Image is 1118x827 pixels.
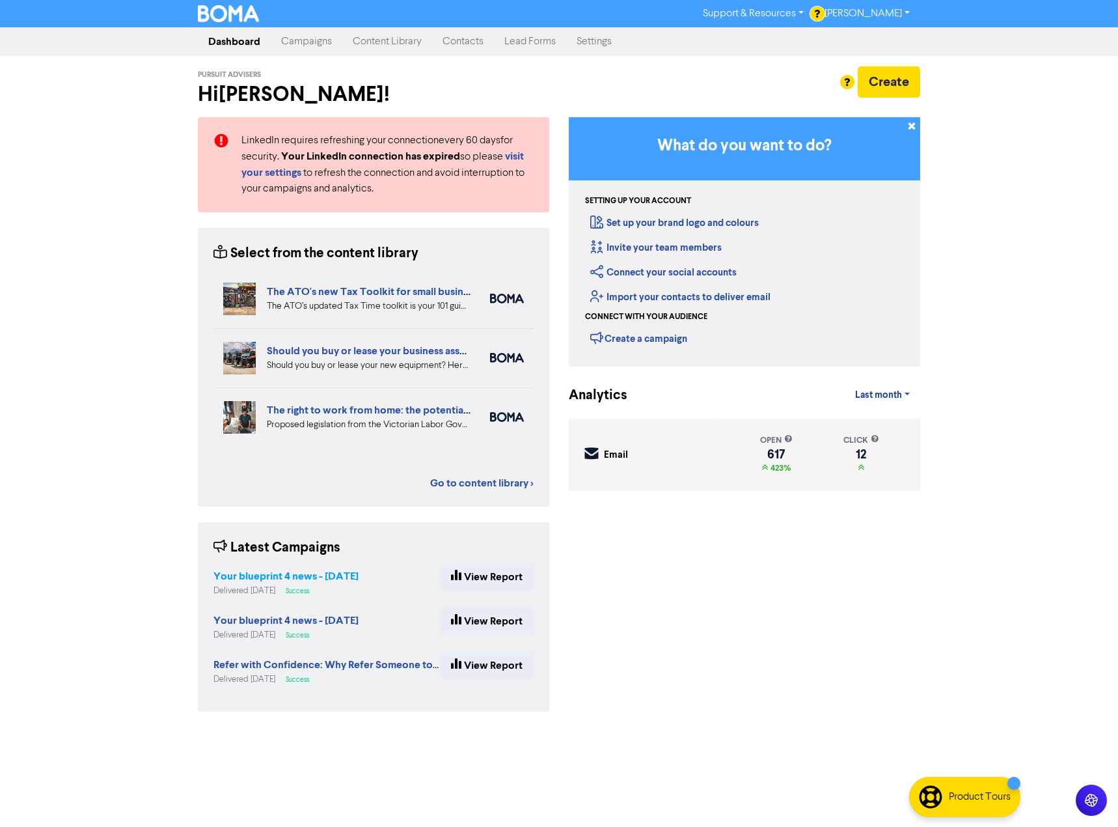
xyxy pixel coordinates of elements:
[198,5,259,22] img: BOMA Logo
[198,29,271,55] a: Dashboard
[198,70,261,79] span: Pursuit Advisers
[430,475,534,491] a: Go to content library >
[490,412,524,422] img: boma
[267,404,655,417] a: The right to work from home: the potential impact for your employees and business
[760,449,793,460] div: 617
[241,152,524,178] a: visit your settings
[604,448,628,463] div: Email
[213,572,359,582] a: Your blueprint 4 news - [DATE]
[590,328,687,348] div: Create a campaign
[267,359,470,372] div: Should you buy or lease your new equipment? Here are some pros and cons of each. We also can revi...
[566,29,622,55] a: Settings
[843,449,879,460] div: 12
[585,195,691,207] div: Setting up your account
[267,285,515,298] a: The ATO's new Tax Toolkit for small business owners
[271,29,342,55] a: Campaigns
[1053,764,1118,827] iframe: Chat Widget
[585,311,707,323] div: Connect with your audience
[267,418,470,432] div: Proposed legislation from the Victorian Labor Government could offer your employees the right to ...
[490,353,524,363] img: boma_accounting
[855,389,902,401] span: Last month
[432,29,494,55] a: Contacts
[440,608,534,635] a: View Report
[588,137,901,156] h3: What do you want to do?
[213,629,359,641] div: Delivered [DATE]
[213,616,359,626] a: Your blueprint 4 news - [DATE]
[286,677,309,683] span: Success
[814,3,920,24] a: [PERSON_NAME]
[286,588,309,595] span: Success
[590,217,759,229] a: Set up your brand logo and colours
[213,673,440,686] div: Delivered [DATE]
[440,652,534,679] a: View Report
[198,82,549,107] h2: Hi [PERSON_NAME] !
[286,632,309,639] span: Success
[760,434,793,447] div: open
[858,66,920,98] button: Create
[494,29,566,55] a: Lead Forms
[213,658,560,671] strong: Refer with Confidence: Why Refer Someone to Our Tax Planning Services?
[213,585,359,597] div: Delivered [DATE]
[213,660,560,671] a: Refer with Confidence: Why Refer Someone to Our Tax Planning Services?
[590,291,770,303] a: Import your contacts to deliver email
[267,300,470,313] div: The ATO’s updated Tax Time toolkit is your 101 guide to business taxes. We’ve summarised the key ...
[845,382,920,408] a: Last month
[590,266,737,279] a: Connect your social accounts
[342,29,432,55] a: Content Library
[569,385,611,406] div: Analytics
[281,150,460,163] strong: Your LinkedIn connection has expired
[232,133,543,197] div: LinkedIn requires refreshing your connection every 60 days for security. so please to refresh the...
[569,117,920,367] div: Getting Started in BOMA
[768,463,791,473] span: 423%
[843,434,879,447] div: click
[692,3,814,24] a: Support & Resources
[213,538,340,558] div: Latest Campaigns
[213,614,359,627] strong: Your blueprint 4 news - [DATE]
[213,570,359,583] strong: Your blueprint 4 news - [DATE]
[440,563,534,591] a: View Report
[213,244,418,264] div: Select from the content library
[590,242,722,254] a: Invite your team members
[267,344,478,357] a: Should you buy or lease your business assets?
[490,294,524,303] img: boma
